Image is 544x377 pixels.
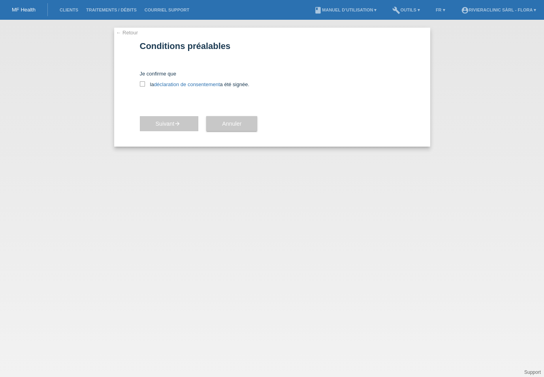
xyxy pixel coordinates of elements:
span: Annuler [222,121,241,127]
a: MF Health [12,7,36,13]
a: bookManuel d’utilisation ▾ [310,8,380,12]
button: Annuler [206,116,257,131]
h1: Conditions préalables [140,41,405,51]
a: Traitements / débits [82,8,141,12]
div: Je confirme que [140,71,405,87]
a: ← Retour [116,30,138,36]
a: Courriel Support [141,8,193,12]
i: account_circle [461,6,469,14]
label: la a été signée. [140,81,405,87]
a: buildOutils ▾ [388,8,424,12]
a: déclaration de consentement [154,81,220,87]
a: Support [524,369,541,375]
i: build [392,6,400,14]
a: Clients [56,8,82,12]
button: Suivantarrow_forward [140,116,199,131]
a: FR ▾ [432,8,449,12]
a: account_circleRIVIERAclinic Sàrl - Flora ▾ [457,8,540,12]
span: Suivant [156,121,183,127]
i: arrow_forward [174,121,181,127]
i: book [314,6,322,14]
